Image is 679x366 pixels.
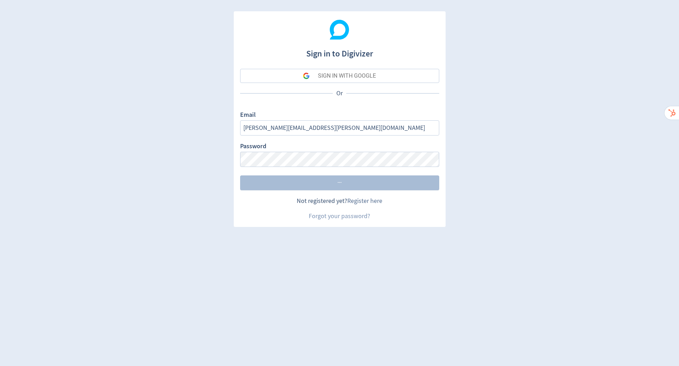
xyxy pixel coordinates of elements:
p: Message from Hugo, sent 22m ago [13,26,104,32]
p: Or [333,89,346,98]
h1: Sign in to Digivizer [240,42,439,60]
a: Register here [347,197,382,205]
a: Forgot your password? [309,212,370,220]
span: · [339,180,340,186]
div: Not registered yet? [240,197,439,205]
button: SIGN IN WITH GOOGLE [240,69,439,83]
span: Hi there 👋🏽 Looking for performance insights? How can I help? [13,19,103,32]
label: Password [240,142,266,152]
label: Email [240,110,256,120]
span: · [337,180,339,186]
button: ··· [240,175,439,190]
div: SIGN IN WITH GOOGLE [318,69,376,83]
span: · [340,180,342,186]
img: Digivizer Logo [330,20,349,40]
